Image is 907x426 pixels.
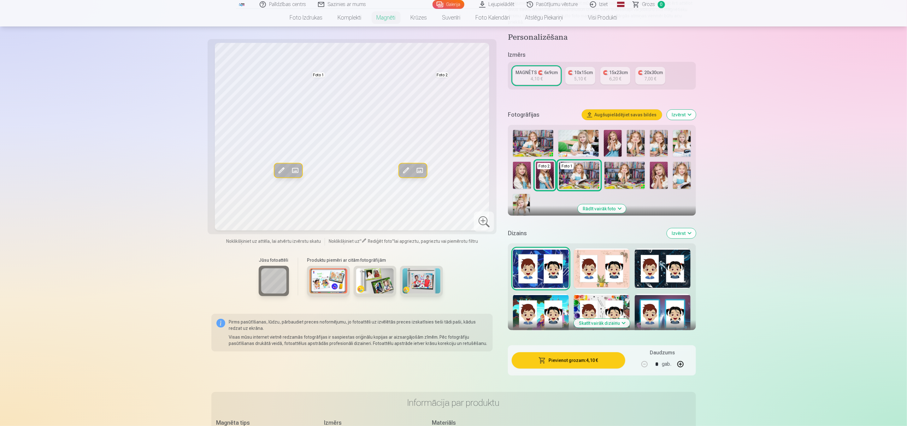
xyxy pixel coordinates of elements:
span: lai apgrieztu, pagrieztu vai piemērotu filtru [394,239,478,244]
h5: Fotogrāfijas [508,110,577,119]
div: 🧲 15x23cm [603,69,628,76]
h5: Dizains [508,229,662,238]
a: Foto izdrukas [282,9,330,26]
button: Izvērst [667,110,696,120]
a: Suvenīri [435,9,468,26]
span: Rediģēt foto [368,239,392,244]
h6: Jūsu fotoattēli [259,257,289,263]
button: Izvērst [667,228,696,238]
span: " [392,239,394,244]
h6: Produktu piemēri ar citām fotogrāfijām [304,257,445,263]
button: Skatīt vairāk dizainu [574,319,630,328]
a: Atslēgu piekariņi [518,9,571,26]
p: Visas mūsu internet vietnē redzamās fotogrāfijas ir saspiestas oriģinālu kopijas ar aizsargājošām... [229,334,488,347]
span: 0 [658,1,665,8]
a: Visi produkti [571,9,625,26]
div: 5,10 € [574,76,586,82]
span: Grozs [642,1,655,8]
h3: Informācija par produktu [216,397,691,408]
a: Komplekti [330,9,369,26]
span: Noklikšķiniet uz attēla, lai atvērtu izvērstu skatu [226,238,321,244]
div: Foto 1 [560,163,574,169]
a: 🧲 20x30cm7,00 € [635,67,665,85]
div: gab. [662,357,672,372]
a: 🧲 10x15cm5,10 € [565,67,595,85]
h4: Personalizēšana [508,33,696,43]
button: Augšupielādējiet savas bildes [582,110,662,120]
div: 7,00 € [645,76,657,82]
button: Pievienot grozam:4,10 € [512,352,625,369]
a: MAGNĒTS 🧲 6x9cm4,10 € [513,67,560,85]
span: Noklikšķiniet uz [329,239,360,244]
img: /fa1 [239,3,245,6]
div: 🧲 20x30cm [638,69,663,76]
h5: Daudzums [650,349,675,357]
div: 🧲 10x15cm [568,69,593,76]
a: Krūzes [403,9,435,26]
div: Foto 2 [537,163,551,169]
span: " [360,239,362,244]
h5: Izmērs [508,50,696,59]
div: 6,20 € [610,76,621,82]
p: Pirms pasūtīšanas, lūdzu, pārbaudiet preces noformējumu, jo fotoattēli uz izvēlētās preces izskat... [229,319,488,331]
a: Foto kalendāri [468,9,518,26]
button: Rādīt vairāk foto [578,204,626,213]
div: MAGNĒTS 🧲 6x9cm [515,69,558,76]
a: 🧲 15x23cm6,20 € [600,67,630,85]
div: 4,10 € [531,76,543,82]
a: Magnēti [369,9,403,26]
